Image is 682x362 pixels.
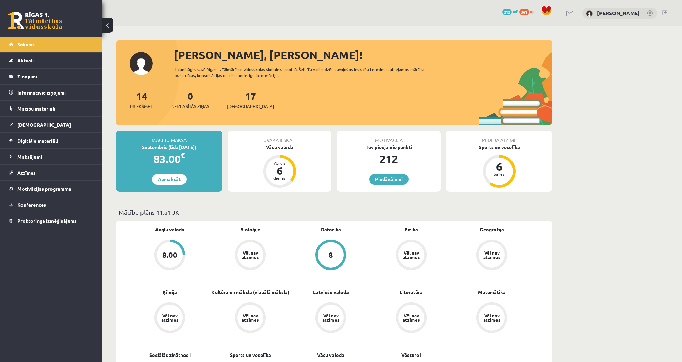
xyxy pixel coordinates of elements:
[152,174,187,185] a: Apmaksāt
[240,226,261,233] a: Bioloģija
[269,165,290,176] div: 6
[519,9,529,15] span: 361
[210,302,291,334] a: Vēl nav atzīmes
[478,289,506,296] a: Matemātika
[17,85,94,100] legend: Informatīvie ziņojumi
[17,57,34,63] span: Aktuāli
[130,90,153,110] a: 14Priekšmeti
[149,351,191,359] a: Sociālās zinātnes I
[228,131,331,144] div: Tuvākā ieskaite
[9,101,94,116] a: Mācību materiāli
[291,302,371,334] a: Vēl nav atzīmes
[597,10,640,16] a: [PERSON_NAME]
[502,9,512,15] span: 212
[530,9,534,14] span: xp
[130,240,210,272] a: 8.00
[9,149,94,164] a: Maksājumi
[17,218,77,224] span: Proktoringa izmēģinājums
[9,197,94,213] a: Konferences
[17,69,94,84] legend: Ziņojumi
[9,165,94,180] a: Atzīmes
[228,144,331,151] div: Vācu valoda
[371,240,451,272] a: Vēl nav atzīmes
[9,213,94,229] a: Proktoringa izmēģinājums
[130,103,153,110] span: Priekšmeti
[162,251,177,259] div: 8.00
[482,250,501,259] div: Vēl nav atzīmes
[482,313,501,322] div: Vēl nav atzīmes
[163,289,177,296] a: Ķīmija
[451,240,532,272] a: Vēl nav atzīmes
[502,9,518,14] a: 212 mP
[116,131,222,144] div: Mācību maksa
[227,103,274,110] span: [DEMOGRAPHIC_DATA]
[17,202,46,208] span: Konferences
[446,131,552,144] div: Pēdējā atzīme
[17,170,36,176] span: Atzīmes
[9,117,94,132] a: [DEMOGRAPHIC_DATA]
[337,151,441,167] div: 212
[402,250,421,259] div: Vēl nav atzīmes
[401,351,421,359] a: Vēsture I
[513,9,518,14] span: mP
[313,289,349,296] a: Latviešu valoda
[489,161,509,172] div: 6
[171,103,209,110] span: Neizlasītās ziņas
[9,53,94,68] a: Aktuāli
[9,133,94,148] a: Digitālie materiāli
[337,144,441,151] div: Tev pieejamie punkti
[337,131,441,144] div: Motivācija
[369,174,409,185] a: Piedāvājumi
[480,226,504,233] a: Ģeogrāfija
[175,66,436,78] div: Laipni lūgts savā Rīgas 1. Tālmācības vidusskolas skolnieka profilā. Šeit Tu vari redzēt tuvojošo...
[241,250,260,259] div: Vēl nav atzīmes
[446,144,552,189] a: Sports un veselība 6 balles
[329,251,333,259] div: 8
[9,37,94,52] a: Sākums
[269,176,290,180] div: dienas
[17,137,58,144] span: Digitālie materiāli
[9,69,94,84] a: Ziņojumi
[489,172,509,176] div: balles
[446,144,552,151] div: Sports un veselība
[116,144,222,151] div: Septembris (līdz [DATE])
[130,302,210,334] a: Vēl nav atzīmes
[241,313,260,322] div: Vēl nav atzīmes
[586,10,593,17] img: Emīls Čeksters
[230,351,271,359] a: Sports un veselība
[269,161,290,165] div: Atlicis
[17,41,35,47] span: Sākums
[317,351,344,359] a: Vācu valoda
[160,313,179,322] div: Vēl nav atzīmes
[321,313,340,322] div: Vēl nav atzīmes
[171,90,209,110] a: 0Neizlasītās ziņas
[291,240,371,272] a: 8
[8,12,62,29] a: Rīgas 1. Tālmācības vidusskola
[116,151,222,167] div: 83.00
[17,121,71,128] span: [DEMOGRAPHIC_DATA]
[400,289,423,296] a: Literatūra
[17,186,71,192] span: Motivācijas programma
[210,240,291,272] a: Vēl nav atzīmes
[155,226,184,233] a: Angļu valoda
[371,302,451,334] a: Vēl nav atzīmes
[17,149,94,164] legend: Maksājumi
[402,313,421,322] div: Vēl nav atzīmes
[9,181,94,197] a: Motivācijas programma
[181,150,185,160] span: €
[228,144,331,189] a: Vācu valoda Atlicis 6 dienas
[451,302,532,334] a: Vēl nav atzīmes
[174,47,552,63] div: [PERSON_NAME], [PERSON_NAME]!
[519,9,538,14] a: 361 xp
[211,289,290,296] a: Kultūra un māksla (vizuālā māksla)
[227,90,274,110] a: 17[DEMOGRAPHIC_DATA]
[119,207,550,217] p: Mācību plāns 11.a1 JK
[17,105,55,112] span: Mācību materiāli
[321,226,341,233] a: Datorika
[9,85,94,100] a: Informatīvie ziņojumi
[405,226,418,233] a: Fizika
